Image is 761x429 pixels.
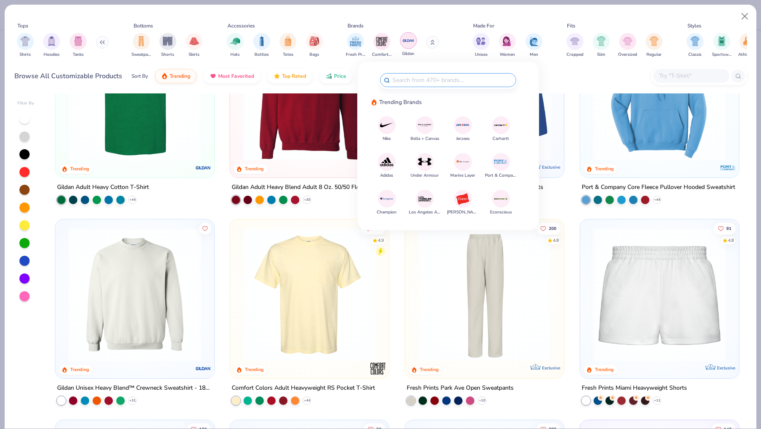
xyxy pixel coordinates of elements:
button: filter button [159,33,176,58]
div: Brands [348,22,364,30]
div: Browse All Customizable Products [14,71,122,81]
span: + 10 [479,398,485,403]
button: filter button [400,33,417,58]
img: 1593a31c-dba5-4ff5-97bf-ef7c6ca295f9 [589,27,731,161]
div: filter for Totes [279,33,296,58]
div: Gildan Adult Heavy Blend Adult 8 Oz. 50/50 Fleece Crew [232,182,384,193]
span: Most Favorited [218,73,254,79]
span: Econscious [490,209,512,216]
button: Bella + CanvasBella + Canvas [411,116,439,142]
img: Hanes [455,191,470,206]
div: filter for Unisex [473,33,490,58]
div: filter for Skirts [186,33,203,58]
span: Tanks [73,52,84,58]
span: Shorts [161,52,174,58]
button: EconsciousEconscious [490,190,512,216]
img: Sportswear Image [717,36,726,46]
img: Adidas [379,154,394,169]
div: Styles [687,22,701,30]
span: Cropped [567,52,583,58]
img: Port & Company logo [720,159,736,176]
button: ChampionChampion [377,190,397,216]
div: Fresh Prints Miami Heavyweight Shorts [582,383,687,393]
button: Like [714,222,736,234]
span: Exclusive [717,365,735,371]
span: Unisex [475,52,487,58]
span: Bags [309,52,319,58]
button: filter button [646,33,662,58]
div: 4.8 [728,237,734,243]
button: filter button [279,33,296,58]
img: Athleisure Image [743,36,753,46]
div: filter for Gildan [400,32,417,57]
div: filter for Oversized [618,33,637,58]
span: Exclusive [542,365,560,371]
span: Marine Layer [450,172,475,179]
button: filter button [346,33,365,58]
div: filter for Men [526,33,542,58]
img: TopRated.gif [274,73,280,79]
button: Trending [155,69,197,83]
button: filter button [738,33,758,58]
div: filter for Hoodies [43,33,60,58]
img: 0ed6d0be-3a42-4fd2-9b2a-c5ffc757fdcf [413,228,556,361]
span: Gildan [402,51,414,57]
button: filter button [306,33,323,58]
input: Try "T-Shirt" [658,71,723,81]
span: + 44 [304,398,310,403]
div: Gildan Unisex Heavy Blend™ Crewneck Sweatshirt - 18000 [57,383,213,393]
span: Athleisure [738,52,758,58]
span: 200 [549,226,556,230]
button: Price [319,69,353,83]
img: Oversized Image [623,36,632,46]
img: Sweatpants Image [137,36,146,46]
span: Hoodies [44,52,60,58]
div: Sort By [131,72,148,80]
span: + 30 [304,197,310,202]
div: filter for Women [499,33,516,58]
button: Marine LayerMarine Layer [450,153,475,179]
img: Under Armour [417,154,432,169]
div: filter for Comfort Colors [372,33,391,58]
button: filter button [70,33,87,58]
div: Tops [17,22,28,30]
img: Marine Layer [455,154,470,169]
button: filter button [186,33,203,58]
div: Fresh Prints Park Ave Open Sweatpants [407,383,514,393]
div: 4.8 [553,237,559,243]
span: Price [334,73,346,79]
button: Under ArmourUnder Armour [411,153,439,179]
span: Los Angeles Apparel [409,209,441,216]
span: Fresh Prints [346,52,365,58]
div: filter for Tanks [70,33,87,58]
img: most_fav.gif [210,73,216,79]
div: Accessories [227,22,255,30]
img: Hats Image [230,36,240,46]
span: + 44 [129,197,135,202]
img: Hoodies Image [47,36,56,46]
button: JerzeesJerzees [454,116,472,142]
span: Adidas [380,172,393,179]
span: Bottles [255,52,269,58]
img: Carhartt [493,117,508,132]
div: filter for Sweatpants [131,33,151,58]
div: filter for Bags [306,33,323,58]
div: filter for Cropped [567,33,583,58]
span: Exclusive [542,164,560,170]
input: Search from 470+ brands... [391,75,512,85]
span: Comfort Colors [372,52,391,58]
button: Los Angeles ApparelLos Angeles Apparel [409,190,441,216]
img: Totes Image [283,36,293,46]
div: Filter By [17,100,34,107]
img: Regular Image [649,36,659,46]
span: Hats [230,52,240,58]
button: filter button [17,33,34,58]
img: db319196-8705-402d-8b46-62aaa07ed94f [64,27,206,161]
div: filter for Bottles [253,33,270,58]
img: Cropped Image [570,36,580,46]
img: trending.gif [161,73,168,79]
div: Comfort Colors Adult Heavyweight RS Pocket T-Shirt [232,383,375,393]
img: c7959168-479a-4259-8c5e-120e54807d6b [205,27,348,161]
img: Jerzees [455,117,470,132]
img: af8dff09-eddf-408b-b5dc-51145765dcf2 [589,228,731,361]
